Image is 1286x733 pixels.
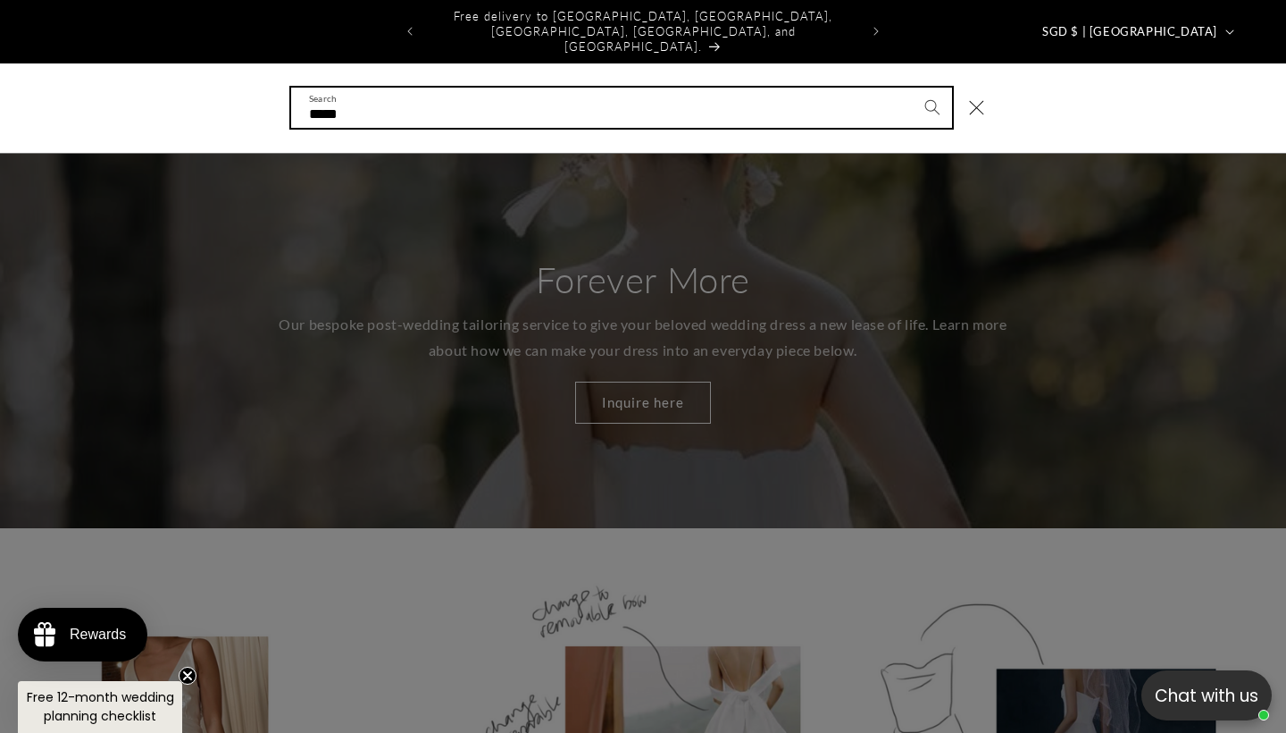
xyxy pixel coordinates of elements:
p: Chat with us [1141,683,1272,709]
button: Search [913,88,952,127]
div: Free 12-month wedding planning checklistClose teaser [18,681,182,733]
span: Free delivery to [GEOGRAPHIC_DATA], [GEOGRAPHIC_DATA], [GEOGRAPHIC_DATA], [GEOGRAPHIC_DATA], and ... [454,9,832,54]
button: Open chatbox [1141,670,1272,720]
button: SGD $ | [GEOGRAPHIC_DATA] [1031,14,1241,48]
button: Next announcement [856,14,896,48]
button: Close teaser [179,667,196,685]
span: SGD $ | [GEOGRAPHIC_DATA] [1042,23,1217,41]
div: Rewards [70,627,126,643]
span: Free 12-month wedding planning checklist [27,688,174,725]
button: Close [957,88,997,128]
button: Previous announcement [390,14,430,48]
